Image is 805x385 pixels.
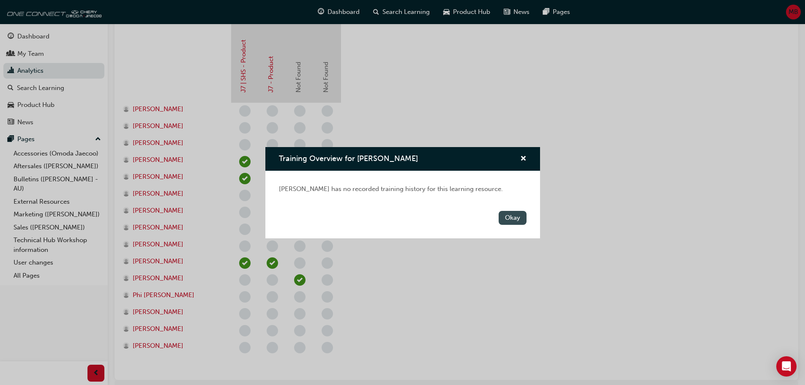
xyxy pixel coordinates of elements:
[520,156,527,163] span: cross-icon
[265,147,540,238] div: Training Overview for Maria Bott
[499,211,527,225] button: Okay
[279,184,527,194] div: [PERSON_NAME] has no recorded training history for this learning resource.
[776,356,797,377] div: Open Intercom Messenger
[520,154,527,164] button: cross-icon
[279,154,418,163] span: Training Overview for [PERSON_NAME]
